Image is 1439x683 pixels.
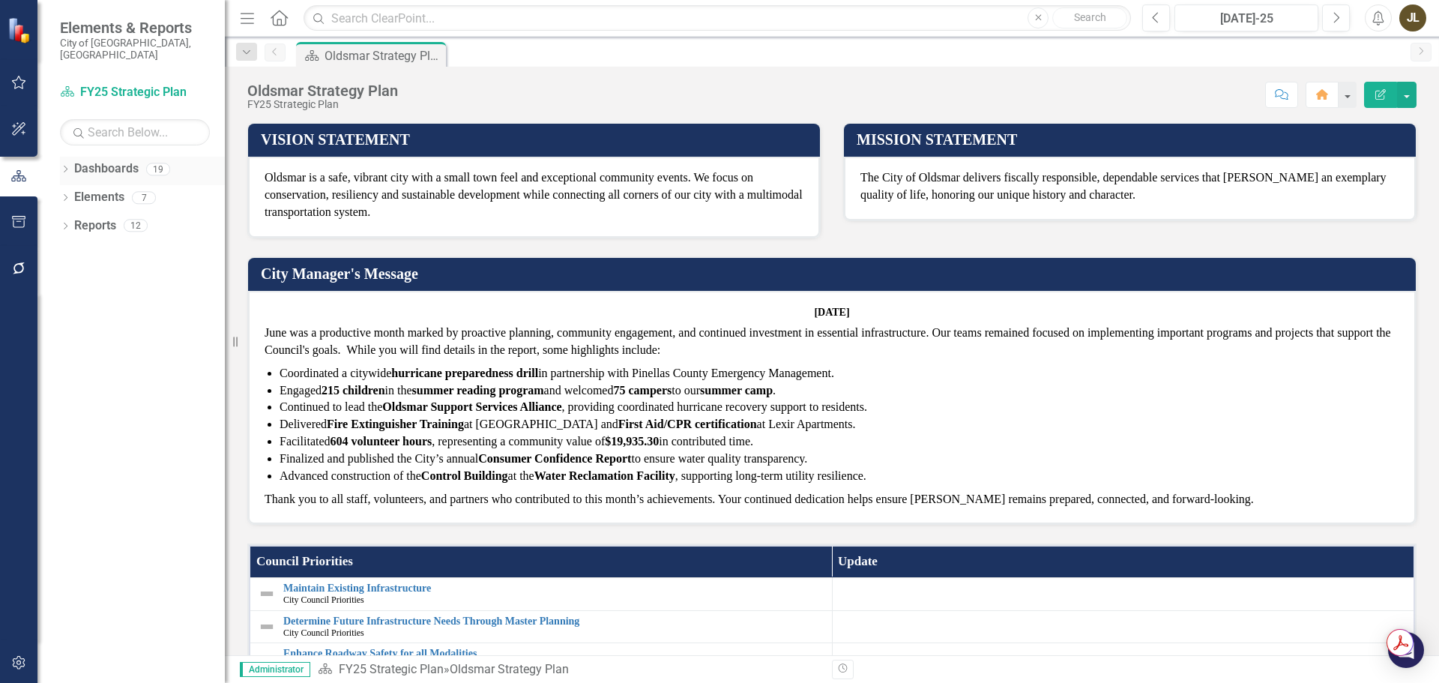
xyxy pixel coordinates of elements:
[325,46,442,65] div: Oldsmar Strategy Plan
[382,400,561,413] strong: Oldsmar Support Services Alliance
[240,662,310,677] span: Administrator
[283,616,824,627] a: Determine Future Infrastructure Needs Through Master Planning
[124,220,148,232] div: 12
[280,433,1399,451] p: Facilitated , representing a community value of in contributed time.
[412,384,544,397] strong: summer reading program
[534,469,675,482] strong: Water Reclamation Facility
[832,610,1414,643] td: Double-Click to Edit
[250,643,832,676] td: Double-Click to Edit Right Click for Context Menu
[250,610,832,643] td: Double-Click to Edit Right Click for Context Menu
[1074,11,1106,23] span: Search
[265,169,803,221] p: Oldsmar is a safe, vibrant city with a small town feel and exceptional community events. We focus...
[74,217,116,235] a: Reports
[814,307,849,318] strong: [DATE]
[1180,10,1313,28] div: [DATE]-25
[283,595,364,605] span: City Council Priorities
[283,628,364,638] span: City Council Priorities
[265,488,1399,508] p: Thank you to all staff, volunteers, and partners who contributed to this month’s achievements. Yo...
[265,325,1399,362] p: June was a productive month marked by proactive planning, community engagement, and continued inv...
[132,191,156,204] div: 7
[860,169,1399,204] p: The City of Oldsmar delivers fiscally responsible, dependable services that [PERSON_NAME] an exem...
[258,585,276,603] img: Not Defined
[857,131,1408,148] h3: MISSION STATEMENT
[605,435,659,448] strong: $19,935.30
[258,651,276,669] img: Not Defined
[60,119,210,145] input: Search Below...
[613,384,672,397] strong: 75 campers
[258,618,276,636] img: Not Defined
[331,435,432,448] strong: 604 volunteer hours
[283,648,824,659] a: Enhance Roadway Safety for all Modalities
[74,189,124,206] a: Elements
[318,661,821,679] div: »
[60,84,210,101] a: FY25 Strategic Plan
[280,365,1399,382] p: Coordinated a citywide in partnership with Pinellas County Emergency Management.
[450,662,569,676] div: Oldsmar Strategy Plan
[391,367,538,379] strong: hurricane preparedness drill
[7,16,34,43] img: ClearPoint Strategy
[478,452,631,465] strong: Consumer Confidence Report
[250,577,832,610] td: Double-Click to Edit Right Click for Context Menu
[261,131,812,148] h3: VISION STATEMENT
[261,265,1408,282] h3: City Manager's Message
[339,662,444,676] a: FY25 Strategic Plan
[1399,4,1426,31] button: JL
[832,643,1414,676] td: Double-Click to Edit
[322,384,385,397] strong: 215 children
[700,384,773,397] strong: summer camp
[280,382,1399,400] p: Engaged in the and welcomed to our .
[74,160,139,178] a: Dashboards
[1174,4,1318,31] button: [DATE]-25
[247,82,398,99] div: Oldsmar Strategy Plan
[60,37,210,61] small: City of [GEOGRAPHIC_DATA], [GEOGRAPHIC_DATA]
[146,163,170,175] div: 19
[327,418,464,430] strong: Fire Extinguisher Training
[1052,7,1127,28] button: Search
[283,583,824,594] a: Maintain Existing Infrastructure
[280,399,1399,416] p: Continued to lead the , providing coordinated hurricane recovery support to residents.
[60,19,210,37] span: Elements & Reports
[304,5,1131,31] input: Search ClearPoint...
[421,469,508,482] strong: Control Building
[618,418,757,430] strong: First Aid/CPR certification
[280,468,1399,485] p: Advanced construction of the at the , supporting long-term utility resilience.
[280,416,1399,433] p: Delivered at [GEOGRAPHIC_DATA] and at Lexir Apartments.
[280,451,1399,468] p: Finalized and published the City’s annual to ensure water quality transparency.
[247,99,398,110] div: FY25 Strategic Plan
[832,577,1414,610] td: Double-Click to Edit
